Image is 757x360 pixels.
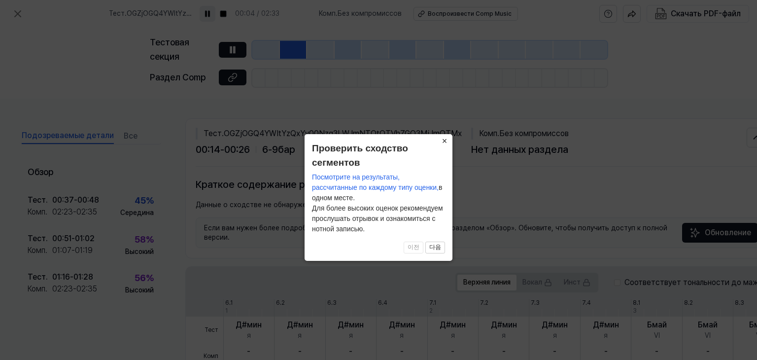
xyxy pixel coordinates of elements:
font: × [442,136,447,146]
font: Проверить сходство сегментов [312,143,408,168]
font: Посмотрите на результаты, рассчитанные по каждому типу оценки, [312,173,439,191]
button: 이전 [404,242,423,253]
font: 다음 [429,244,441,251]
font: Для более высоких оценок рекомендуем прослушать отрывок и ознакомиться с нотной записью. [312,204,443,233]
button: 다음 [425,242,445,253]
font: 이전 [408,244,419,251]
button: Закрывать [437,134,452,148]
